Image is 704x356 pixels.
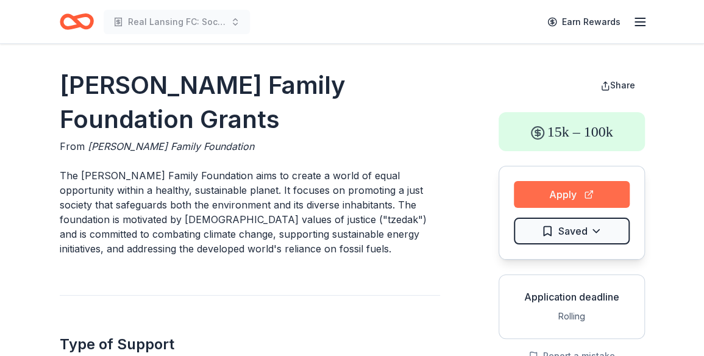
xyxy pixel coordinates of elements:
div: Application deadline [509,290,635,304]
h2: Type of Support [60,335,440,354]
div: Rolling [509,309,635,324]
a: Home [60,7,94,36]
button: Share [591,73,645,98]
button: Real Lansing FC: Soccer for Everyone [104,10,250,34]
span: Share [610,80,635,90]
div: From [60,139,440,154]
p: The [PERSON_NAME] Family Foundation aims to create a world of equal opportunity within a healthy,... [60,168,440,256]
button: Apply [514,181,630,208]
span: [PERSON_NAME] Family Foundation [88,140,254,152]
span: Saved [558,223,588,239]
span: Real Lansing FC: Soccer for Everyone [128,15,226,29]
h1: [PERSON_NAME] Family Foundation Grants [60,68,440,137]
a: Earn Rewards [540,11,628,33]
button: Saved [514,218,630,244]
div: 15k – 100k [499,112,645,151]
